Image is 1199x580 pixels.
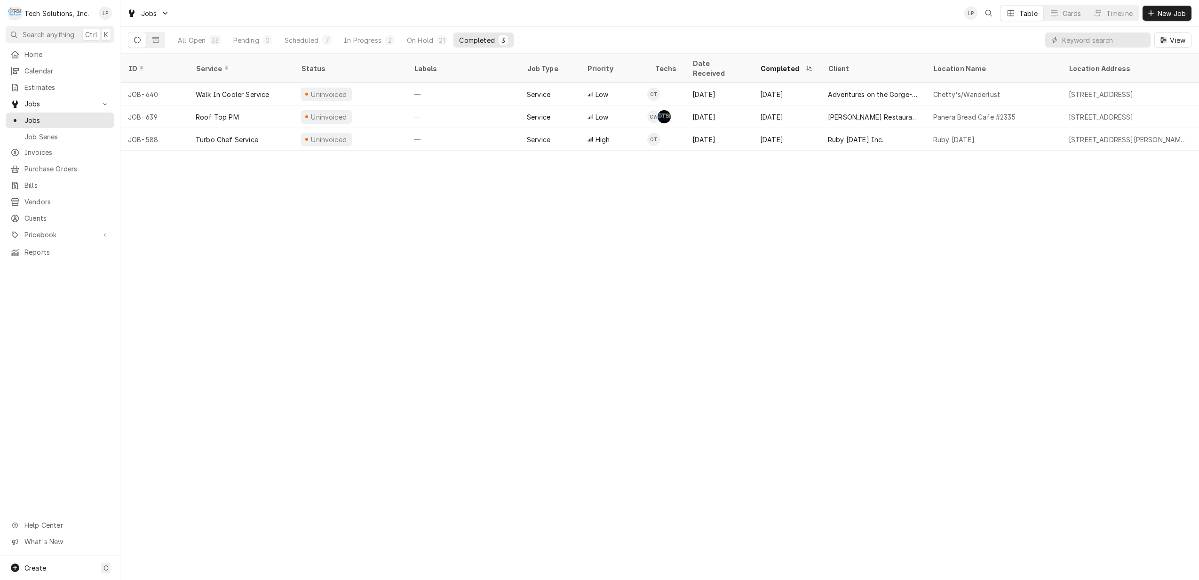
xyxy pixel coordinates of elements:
div: OT [647,88,660,101]
div: [DATE] [753,83,820,105]
div: Labels [414,64,512,73]
div: SB [658,110,671,123]
span: Ctrl [85,30,97,40]
div: On Hold [407,35,433,45]
div: 2 [387,35,393,45]
a: Vendors [6,194,114,209]
div: [DATE] [685,105,753,128]
span: What's New [24,537,109,547]
div: 21 [439,35,445,45]
span: Pricebook [24,230,95,240]
div: Pending [233,35,259,45]
span: Vendors [24,197,110,207]
span: Create [24,564,46,572]
div: Service [527,135,550,145]
div: [DATE] [685,83,753,105]
div: Adventures on the Gorge-Aramark Destinations [828,89,918,99]
div: Status [301,64,397,73]
div: Uninvoiced [310,135,348,145]
span: Low [596,112,608,122]
div: [DATE] [753,105,820,128]
div: Job Type [527,64,572,73]
span: Bills [24,180,110,190]
div: Timeline [1106,8,1133,18]
div: 33 [211,35,219,45]
span: C [103,563,108,573]
div: CW [647,110,660,123]
span: Home [24,49,110,59]
div: JOB-639 [120,105,188,128]
span: Jobs [141,8,157,18]
a: Bills [6,177,114,193]
div: — [406,83,519,105]
div: In Progress [344,35,381,45]
span: Jobs [24,115,110,125]
div: Roof Top PM [196,112,239,122]
div: JOB-588 [120,128,188,151]
span: Search anything [23,30,74,40]
div: Otis Tooley's Avatar [647,133,660,146]
span: K [104,30,108,40]
div: Ruby [DATE] Inc. [828,135,884,145]
span: Reports [24,247,110,257]
div: [STREET_ADDRESS] [1069,112,1134,122]
div: Service [196,64,284,73]
div: Priority [587,64,638,73]
div: Date Received [692,58,743,78]
div: Table [1019,8,1038,18]
div: All Open [178,35,206,45]
div: 3 [500,35,506,45]
span: Estimates [24,82,110,92]
a: Reports [6,244,114,260]
a: Clients [6,210,114,226]
span: New Job [1156,8,1188,18]
div: LP [964,7,977,20]
div: 0 [265,35,270,45]
button: View [1154,32,1191,48]
span: Help Center [24,520,109,530]
button: Open search [981,6,996,21]
a: Go to Help Center [6,517,114,533]
input: Keyword search [1062,32,1146,48]
a: Invoices [6,145,114,160]
div: Service [527,89,550,99]
div: [PERSON_NAME] Restaurant Group [828,112,918,122]
div: Coleton Wallace's Avatar [647,110,660,123]
div: OT [647,133,660,146]
a: Estimates [6,80,114,95]
div: [STREET_ADDRESS] [1069,89,1134,99]
a: Go to Jobs [123,6,173,21]
span: Jobs [24,99,95,109]
span: View [1168,35,1187,45]
span: Calendar [24,66,110,76]
div: — [406,128,519,151]
div: Tech Solutions, Inc. [24,8,89,18]
a: Calendar [6,63,114,79]
span: Invoices [24,147,110,157]
a: Purchase Orders [6,161,114,177]
div: T [8,7,22,20]
span: Job Series [24,132,110,142]
a: Jobs [6,113,114,128]
div: Chetty's/Wanderlust [933,89,1000,99]
div: Completed [459,35,494,45]
div: Tech Solutions, Inc.'s Avatar [8,7,22,20]
a: Go to Pricebook [6,227,114,242]
a: Home [6,47,114,62]
span: High [596,135,610,145]
div: Lisa Paschal's Avatar [964,7,977,20]
div: — [406,105,519,128]
a: Go to Jobs [6,96,114,112]
div: Panera Bread Cafe #2335 [933,112,1016,122]
div: Uninvoiced [310,89,348,99]
div: [DATE] [753,128,820,151]
div: Shaun Booth's Avatar [658,110,671,123]
div: ID [128,64,179,73]
div: Client [828,64,916,73]
div: Otis Tooley's Avatar [647,88,660,101]
button: Search anythingCtrlK [6,26,114,43]
span: Clients [24,213,110,223]
div: Location Name [933,64,1052,73]
div: Turbo Chef Service [196,135,258,145]
div: JOB-640 [120,83,188,105]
